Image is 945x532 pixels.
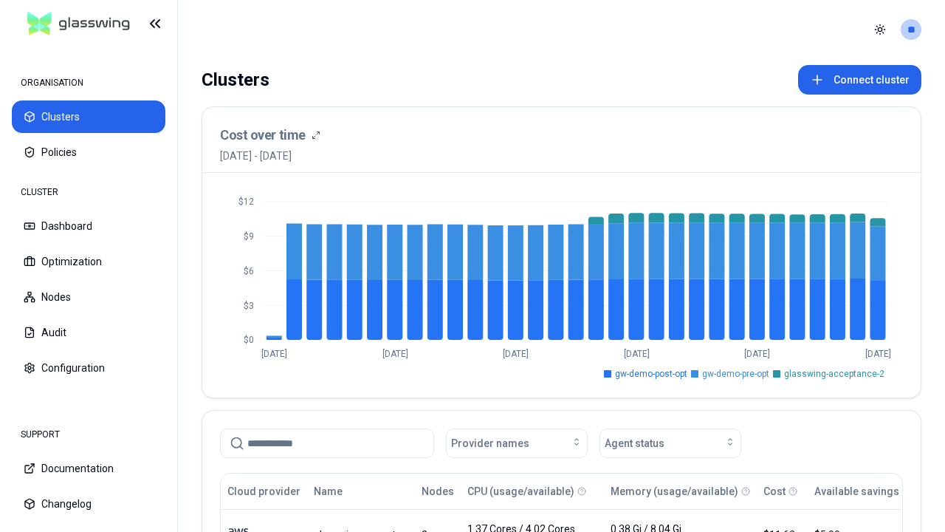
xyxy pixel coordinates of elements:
button: Configuration [12,352,165,384]
span: Agent status [605,436,664,451]
span: glasswing-acceptance-2 [784,368,884,380]
div: ORGANISATION [12,68,165,98]
img: GlassWing [21,7,136,41]
button: Nodes [422,477,454,506]
button: Changelog [12,488,165,520]
button: Connect cluster [798,65,921,95]
tspan: [DATE] [744,349,770,359]
button: Audit [12,316,165,349]
tspan: [DATE] [503,349,529,359]
button: Documentation [12,452,165,485]
tspan: [DATE] [261,349,287,359]
tspan: $6 [244,266,254,276]
button: Name [314,477,343,506]
span: Provider names [451,436,529,451]
div: CLUSTER [12,177,165,207]
button: CPU (usage/available) [467,477,574,506]
button: Cost [763,477,786,506]
tspan: [DATE] [865,349,891,359]
tspan: [DATE] [382,349,408,359]
button: Provider names [446,429,588,458]
h3: Cost over time [220,125,306,146]
button: Nodes [12,281,165,313]
button: Optimization [12,245,165,278]
button: Cloud provider [227,477,300,506]
tspan: [DATE] [624,349,650,359]
tspan: $3 [244,301,254,311]
span: gw-demo-post-opt [615,368,687,380]
button: Available savings [814,477,899,506]
span: [DATE] - [DATE] [220,149,320,163]
tspan: $0 [244,335,254,345]
tspan: $12 [238,197,254,207]
div: SUPPORT [12,420,165,449]
span: gw-demo-pre-opt [702,368,769,380]
button: Agent status [599,429,741,458]
button: Memory (usage/available) [611,477,738,506]
button: Dashboard [12,210,165,242]
tspan: $9 [244,231,254,242]
button: Clusters [12,100,165,133]
button: Policies [12,136,165,168]
div: Clusters [202,65,269,95]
